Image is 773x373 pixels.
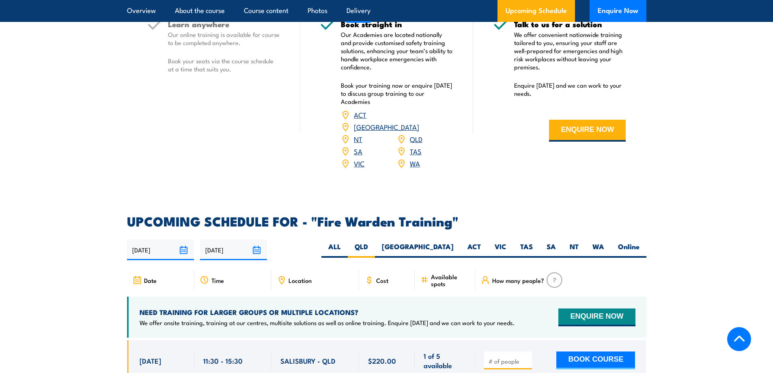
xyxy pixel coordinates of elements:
a: TAS [410,146,422,156]
p: Our online training is available for course to be completed anywhere. [168,30,280,47]
p: Enquire [DATE] and we can work to your needs. [514,81,626,97]
span: 11:30 - 15:30 [203,356,243,365]
h5: Talk to us for a solution [514,20,626,28]
label: NT [563,242,586,258]
label: TAS [513,242,540,258]
span: Available spots [431,273,469,287]
p: We offer onsite training, training at our centres, multisite solutions as well as online training... [140,319,515,327]
a: QLD [410,134,422,144]
input: # of people [489,357,529,365]
p: Our Academies are located nationally and provide customised safety training solutions, enhancing ... [341,30,453,71]
span: How many people? [492,277,544,284]
h2: UPCOMING SCHEDULE FOR - "Fire Warden Training" [127,215,646,226]
label: Online [611,242,646,258]
label: ACT [461,242,488,258]
h4: NEED TRAINING FOR LARGER GROUPS OR MULTIPLE LOCATIONS? [140,308,515,317]
span: Cost [376,277,388,284]
label: QLD [348,242,375,258]
label: VIC [488,242,513,258]
button: BOOK COURSE [556,351,635,369]
span: [DATE] [140,356,161,365]
input: To date [200,239,267,260]
h5: Book straight in [341,20,453,28]
a: [GEOGRAPHIC_DATA] [354,122,419,132]
a: SA [354,146,362,156]
a: ACT [354,110,366,119]
button: ENQUIRE NOW [549,120,626,142]
input: From date [127,239,194,260]
span: Date [144,277,157,284]
button: ENQUIRE NOW [558,308,635,326]
a: NT [354,134,362,144]
label: WA [586,242,611,258]
h5: Learn anywhere [168,20,280,28]
p: Book your seats via the course schedule at a time that suits you. [168,57,280,73]
span: 1 of 5 available [424,351,466,370]
label: ALL [321,242,348,258]
span: SALISBURY - QLD [280,356,336,365]
label: [GEOGRAPHIC_DATA] [375,242,461,258]
label: SA [540,242,563,258]
a: WA [410,158,420,168]
p: We offer convenient nationwide training tailored to you, ensuring your staff are well-prepared fo... [514,30,626,71]
span: Location [289,277,312,284]
p: Book your training now or enquire [DATE] to discuss group training to our Academies [341,81,453,106]
span: $220.00 [368,356,396,365]
span: Time [211,277,224,284]
a: VIC [354,158,364,168]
